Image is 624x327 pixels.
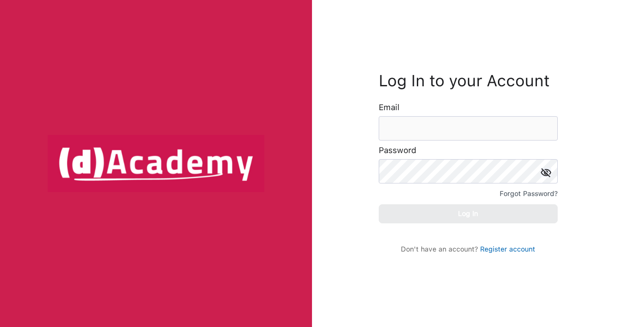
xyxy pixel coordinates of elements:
div: Don't have an account? [387,245,549,253]
img: icon [541,168,551,177]
label: Password [379,146,416,155]
div: Forgot Password? [500,188,558,200]
img: logo [48,135,264,192]
label: Email [379,103,400,112]
button: Log In [379,204,558,223]
h3: Log In to your Account [379,74,558,88]
a: Register account [480,245,535,253]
